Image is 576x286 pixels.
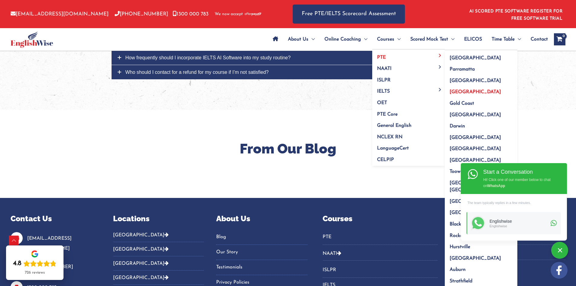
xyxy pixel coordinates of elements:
span: Blacktown [450,222,472,227]
span: [GEOGRAPHIC_DATA] [450,199,501,204]
span: PTE [377,55,386,60]
a: Blacktown [445,217,517,228]
div: Englishwise [490,224,549,228]
a: Online CoachingMenu Toggle [320,29,372,50]
a: [GEOGRAPHIC_DATA] [445,194,517,205]
h2: From Our Blog [116,140,460,158]
span: Menu Toggle [448,29,454,50]
p: Courses [323,213,438,225]
span: [GEOGRAPHIC_DATA] [450,256,501,261]
a: About UsMenu Toggle [283,29,320,50]
div: Englishwise [490,219,549,224]
div: Hi! Click one of our member below to chat on [483,176,554,189]
a: Hurstville [445,239,517,251]
p: Locations [113,213,204,225]
div: Rating: 4.8 out of 5 [13,259,57,268]
a: Our Story [216,247,307,257]
a: NCLEX RN [372,129,445,141]
span: [GEOGRAPHIC_DATA] [450,158,501,163]
a: LanguageCert [372,141,445,152]
span: NCLEX RN [377,135,402,140]
a: PTEMenu Toggle [372,50,445,61]
div: The team typically replies in a few minutes. [467,198,561,208]
img: white-facebook.png [551,262,568,279]
a: [GEOGRAPHIC_DATA] [445,141,517,153]
span: Contact [531,29,548,50]
a: [GEOGRAPHIC_DATA] [445,153,517,164]
a: [GEOGRAPHIC_DATA] [445,130,517,141]
span: Online Coaching [324,29,361,50]
a: Who should I contact for a refund for my course if I’m not satisfied? [112,65,465,79]
span: LanguageCert [377,146,409,151]
span: Menu Toggle [437,88,444,91]
span: Hurstville [450,245,470,249]
a: Time TableMenu Toggle [487,29,526,50]
span: Menu Toggle [394,29,401,50]
a: [EMAIL_ADDRESS][DOMAIN_NAME] [11,12,109,17]
span: [GEOGRAPHIC_DATA] [450,90,501,94]
div: 4.8 [13,259,21,268]
span: NAATI [377,66,392,71]
span: Time Table [492,29,515,50]
span: [GEOGRAPHIC_DATA] [450,78,501,83]
p: About Us [216,213,307,225]
button: [GEOGRAPHIC_DATA] [113,232,204,242]
a: PTE Core [372,107,445,118]
nav: Menu [323,232,438,245]
span: [GEOGRAPHIC_DATA] [450,146,501,151]
a: View Shopping Cart, empty [554,33,565,45]
a: 1300 000 783 [173,12,209,17]
span: [GEOGRAPHIC_DATA] [GEOGRAPHIC_DATA] [450,181,501,192]
a: Auburn [445,262,517,274]
span: How frequently should I incorporate IELTS AI Software into my study routine? [125,55,291,60]
a: General English [372,118,445,130]
a: Blog [216,232,307,242]
a: EnglishwiseEnglishwise [467,212,561,234]
button: [GEOGRAPHIC_DATA] [113,256,204,271]
a: [GEOGRAPHIC_DATA] [445,50,517,62]
span: [GEOGRAPHIC_DATA] [450,113,501,117]
a: ELICOS [459,29,487,50]
a: Testimonials [216,262,307,272]
span: Menu Toggle [308,29,315,50]
p: Contact Us [11,213,98,225]
span: Darwin [450,124,465,129]
span: IELTS [377,89,390,94]
a: [GEOGRAPHIC_DATA] [445,84,517,96]
span: Parramatta [450,67,475,72]
button: [GEOGRAPHIC_DATA] [113,242,204,256]
span: Who should I contact for a refund for my course if I’m not satisfied? [125,70,269,75]
span: Rockdale [450,233,469,238]
a: PTE [323,232,438,242]
a: How frequently should I incorporate IELTS AI Software into my study routine? [112,51,465,65]
a: [GEOGRAPHIC_DATA] [445,107,517,119]
span: General English [377,123,412,128]
a: [GEOGRAPHIC_DATA] [445,205,517,217]
a: [PHONE_NUMBER] [115,12,168,17]
span: Scored Mock Test [410,29,448,50]
a: Free PTE/IELTS Scorecard Assessment [293,5,405,24]
span: We now accept [215,11,243,17]
a: ISLPR [372,72,445,84]
a: NAATIMenu Toggle [372,61,445,73]
div: Start a Conversation [483,168,554,176]
a: OET [372,95,445,107]
a: [GEOGRAPHIC_DATA] [445,251,517,262]
a: [GEOGRAPHIC_DATA] [GEOGRAPHIC_DATA] [445,176,517,194]
span: Menu Toggle [437,54,444,57]
a: Contact [526,29,548,50]
aside: Header Widget 1 [466,4,565,24]
a: ISLPR [323,265,438,275]
a: IELTSMenu Toggle [372,84,445,95]
span: Strathfield [450,279,472,284]
span: ISLPR [377,78,391,83]
span: Courses [377,29,394,50]
span: OET [377,100,387,105]
a: AI SCORED PTE SOFTWARE REGISTER FOR FREE SOFTWARE TRIAL [469,9,563,21]
span: Menu Toggle [515,29,521,50]
a: CoursesMenu Toggle [372,29,405,50]
a: CELPIP [372,152,445,166]
button: NAATI [323,246,438,261]
span: CELPIP [377,157,394,162]
span: ELICOS [464,29,482,50]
